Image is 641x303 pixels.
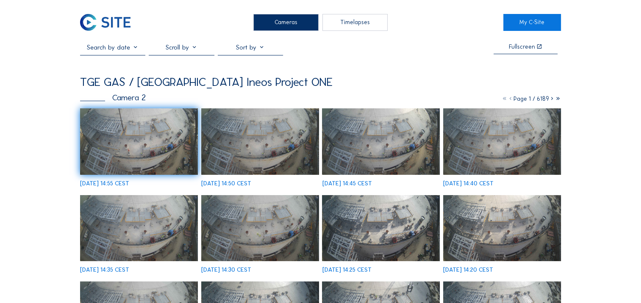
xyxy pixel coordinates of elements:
div: [DATE] 14:20 CEST [443,267,493,273]
a: My C-Site [503,14,561,31]
div: Timelapses [322,14,388,31]
img: image_53083227 [201,195,319,261]
img: image_53083729 [201,108,319,174]
img: image_53083305 [80,195,198,261]
img: image_53083490 [443,108,561,174]
div: Cameras [253,14,319,31]
div: Camera 2 [80,94,146,102]
a: C-SITE Logo [80,14,138,31]
div: [DATE] 14:50 CEST [201,181,251,187]
div: [DATE] 14:35 CEST [80,267,129,273]
div: [DATE] 14:25 CEST [322,267,371,273]
input: Search by date 󰅀 [80,43,145,51]
img: image_53083559 [322,108,440,174]
div: [DATE] 14:55 CEST [80,181,129,187]
div: TGE GAS / [GEOGRAPHIC_DATA] Ineos Project ONE [80,76,333,88]
div: [DATE] 14:30 CEST [201,267,251,273]
img: image_53083045 [322,195,440,261]
div: Fullscreen [509,44,535,50]
div: [DATE] 14:40 CEST [443,181,494,187]
div: [DATE] 14:45 CEST [322,181,372,187]
img: C-SITE Logo [80,14,130,31]
span: Page 1 / 6189 [513,95,549,102]
img: image_53083892 [80,108,198,174]
img: image_53082881 [443,195,561,261]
